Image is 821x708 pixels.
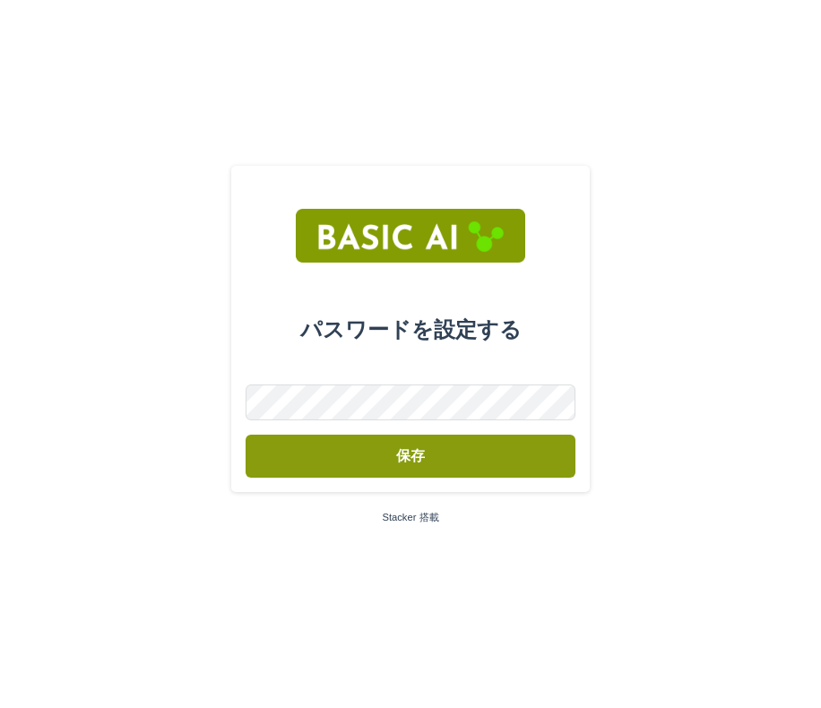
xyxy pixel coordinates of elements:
button: 保存 [246,435,575,478]
font: 保存 [396,449,425,463]
a: Stacker 搭載 [382,512,438,522]
font: パスワードを設定する [300,320,522,341]
img: RtIB8pj2QQiOZo6waziI [296,209,524,263]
